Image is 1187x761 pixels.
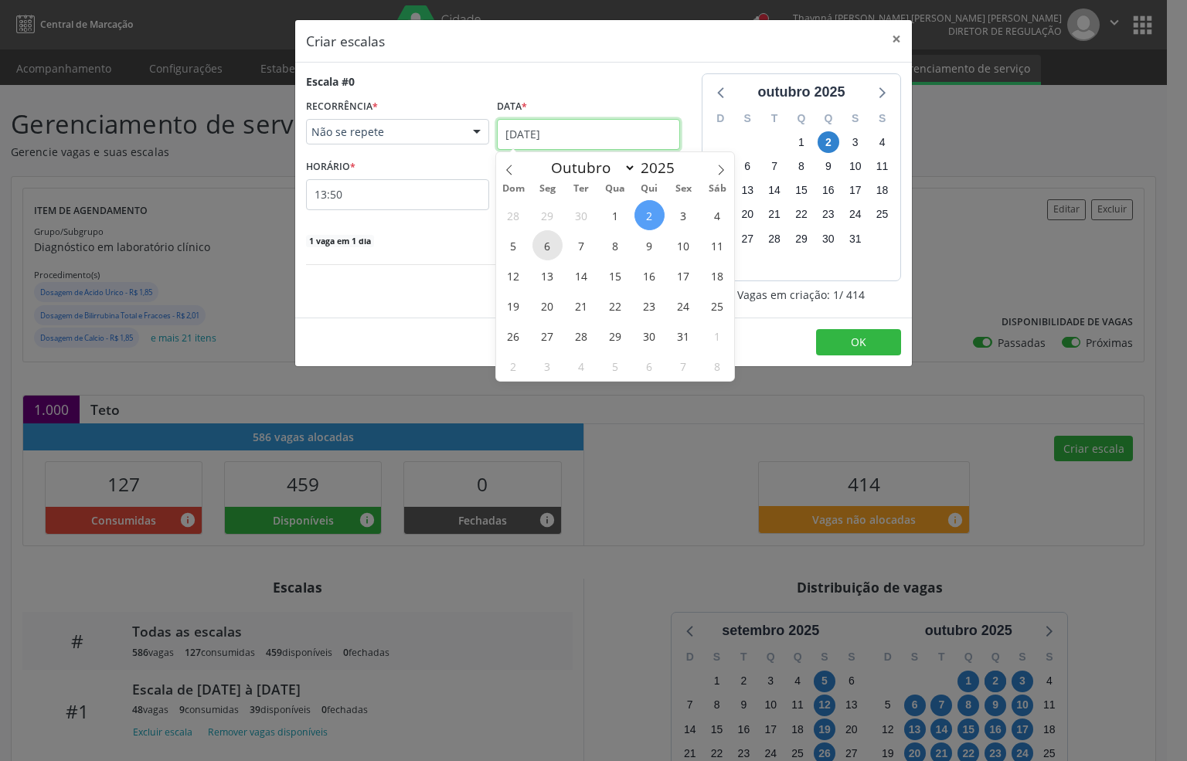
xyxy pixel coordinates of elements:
span: Outubro 5, 2025 [498,230,529,260]
button: OK [816,329,901,355]
div: S [842,107,869,131]
span: quarta-feira, 1 de outubro de 2025 [791,131,812,153]
span: Novembro 8, 2025 [702,351,733,381]
label: HORÁRIO [306,155,355,179]
label: RECORRÊNCIA [306,95,378,119]
label: Data [497,95,527,119]
div: outubro 2025 [751,82,851,103]
span: sábado, 25 de outubro de 2025 [872,204,893,226]
span: Outubro 3, 2025 [668,200,699,230]
span: quarta-feira, 8 de outubro de 2025 [791,156,812,178]
span: Outubro 7, 2025 [566,230,597,260]
span: Outubro 28, 2025 [566,321,597,351]
span: / 414 [839,287,865,303]
span: sexta-feira, 24 de outubro de 2025 [845,204,866,226]
span: Outubro 24, 2025 [668,290,699,321]
span: quinta-feira, 30 de outubro de 2025 [818,228,839,250]
input: Selecione uma data [497,119,680,150]
div: S [734,107,761,131]
span: Setembro 28, 2025 [498,200,529,230]
span: Outubro 11, 2025 [702,230,733,260]
span: Outubro 22, 2025 [600,290,631,321]
span: Outubro 1, 2025 [600,200,631,230]
div: Escala #0 [306,73,355,90]
span: Sex [666,184,700,194]
span: quarta-feira, 29 de outubro de 2025 [791,228,812,250]
span: Novembro 7, 2025 [668,351,699,381]
span: quarta-feira, 15 de outubro de 2025 [791,180,812,202]
span: Novembro 3, 2025 [532,351,563,381]
div: Q [815,107,842,131]
span: quinta-feira, 9 de outubro de 2025 [818,156,839,178]
span: quarta-feira, 22 de outubro de 2025 [791,204,812,226]
span: sábado, 18 de outubro de 2025 [872,180,893,202]
span: Setembro 29, 2025 [532,200,563,230]
span: Outubro 29, 2025 [600,321,631,351]
button: Close [881,20,912,58]
span: OK [851,335,866,349]
span: Qui [632,184,666,194]
span: terça-feira, 28 de outubro de 2025 [764,228,785,250]
span: Novembro 4, 2025 [566,351,597,381]
span: sexta-feira, 17 de outubro de 2025 [845,180,866,202]
span: Sáb [700,184,734,194]
span: sábado, 11 de outubro de 2025 [872,156,893,178]
span: Novembro 6, 2025 [634,351,665,381]
span: Qua [598,184,632,194]
div: Vagas em criação: 1 [702,287,901,303]
span: Outubro 15, 2025 [600,260,631,290]
span: terça-feira, 7 de outubro de 2025 [764,156,785,178]
div: D [707,107,734,131]
span: Outubro 25, 2025 [702,290,733,321]
h5: Criar escalas [306,31,385,51]
span: Outubro 13, 2025 [532,260,563,290]
span: Outubro 8, 2025 [600,230,631,260]
span: terça-feira, 21 de outubro de 2025 [764,204,785,226]
input: Year [636,158,687,178]
span: segunda-feira, 13 de outubro de 2025 [736,180,758,202]
span: Novembro 2, 2025 [498,351,529,381]
span: Outubro 23, 2025 [634,290,665,321]
span: Ter [564,184,598,194]
span: Não se repete [311,124,457,140]
span: Outubro 16, 2025 [634,260,665,290]
div: T [761,107,788,131]
span: segunda-feira, 27 de outubro de 2025 [736,228,758,250]
span: Outubro 2, 2025 [634,200,665,230]
span: quinta-feira, 2 de outubro de 2025 [818,131,839,153]
div: Q [788,107,815,131]
span: Outubro 21, 2025 [566,290,597,321]
span: Outubro 6, 2025 [532,230,563,260]
span: Outubro 12, 2025 [498,260,529,290]
span: Outubro 4, 2025 [702,200,733,230]
span: Outubro 19, 2025 [498,290,529,321]
span: quinta-feira, 16 de outubro de 2025 [818,180,839,202]
span: Outubro 10, 2025 [668,230,699,260]
span: quinta-feira, 23 de outubro de 2025 [818,204,839,226]
span: Outubro 26, 2025 [498,321,529,351]
span: Seg [530,184,564,194]
input: 00:00 [306,179,489,210]
span: Outubro 30, 2025 [634,321,665,351]
span: sexta-feira, 31 de outubro de 2025 [845,228,866,250]
span: Dom [496,184,530,194]
span: sexta-feira, 3 de outubro de 2025 [845,131,866,153]
span: 1 vaga em 1 dia [306,235,374,247]
span: Outubro 14, 2025 [566,260,597,290]
span: segunda-feira, 20 de outubro de 2025 [736,204,758,226]
span: Novembro 1, 2025 [702,321,733,351]
span: segunda-feira, 6 de outubro de 2025 [736,156,758,178]
span: Outubro 18, 2025 [702,260,733,290]
span: Outubro 9, 2025 [634,230,665,260]
span: Setembro 30, 2025 [566,200,597,230]
span: Novembro 5, 2025 [600,351,631,381]
span: terça-feira, 14 de outubro de 2025 [764,180,785,202]
span: Outubro 20, 2025 [532,290,563,321]
span: sábado, 4 de outubro de 2025 [872,131,893,153]
select: Month [544,157,637,178]
span: sexta-feira, 10 de outubro de 2025 [845,156,866,178]
span: Outubro 17, 2025 [668,260,699,290]
span: Outubro 27, 2025 [532,321,563,351]
span: Outubro 31, 2025 [668,321,699,351]
div: S [869,107,896,131]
